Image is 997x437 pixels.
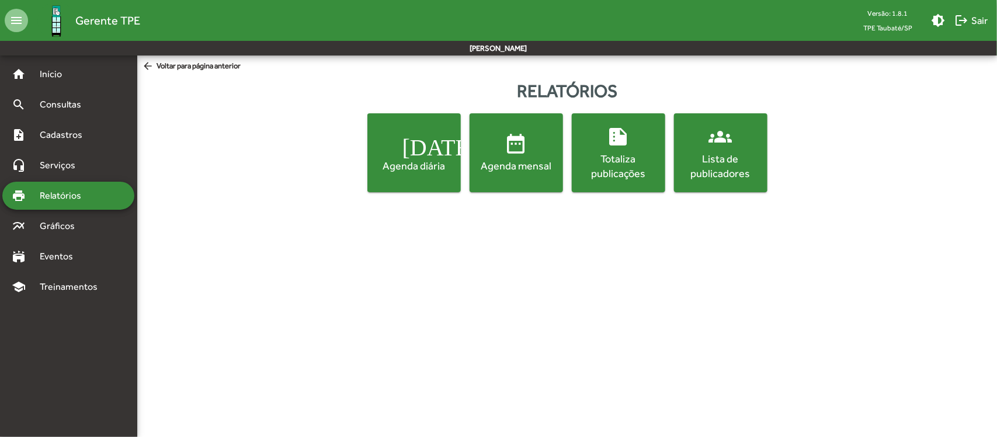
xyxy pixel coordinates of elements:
span: Voltar para página anterior [142,60,241,73]
div: Versão: 1.8.1 [854,6,922,20]
button: Agenda mensal [470,113,563,192]
span: Sair [954,10,988,31]
mat-icon: home [12,67,26,81]
mat-icon: summarize [607,125,630,148]
a: Gerente TPE [28,2,140,40]
button: Sair [950,10,992,31]
div: Lista de publicadores [676,151,765,181]
mat-icon: groups [709,125,732,148]
mat-icon: headset_mic [12,158,26,172]
mat-icon: arrow_back [142,60,157,73]
mat-icon: brightness_medium [931,13,945,27]
span: Consultas [33,98,96,112]
span: Cadastros [33,128,98,142]
span: Serviços [33,158,91,172]
span: TPE Taubaté/SP [854,20,922,35]
span: Gerente TPE [75,11,140,30]
button: Totaliza publicações [572,113,665,192]
img: Logo [37,2,75,40]
mat-icon: [DATE] [402,132,426,155]
div: Totaliza publicações [574,151,663,181]
button: Agenda diária [367,113,461,192]
mat-icon: note_add [12,128,26,142]
div: Relatórios [137,78,997,104]
mat-icon: print [12,189,26,203]
mat-icon: search [12,98,26,112]
div: Agenda diária [370,158,458,173]
mat-icon: logout [954,13,968,27]
span: Relatórios [33,189,96,203]
span: Início [33,67,79,81]
mat-icon: menu [5,9,28,32]
button: Lista de publicadores [674,113,767,192]
mat-icon: date_range [505,132,528,155]
div: Agenda mensal [472,158,561,173]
